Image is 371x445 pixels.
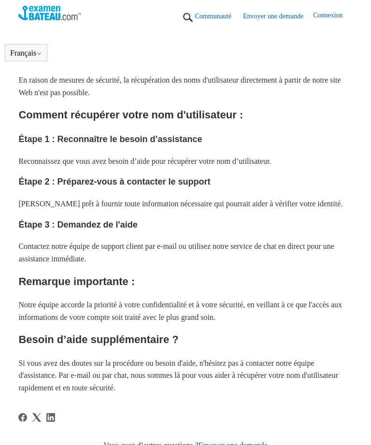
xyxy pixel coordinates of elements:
[243,11,313,21] a: Envoyer une demande
[18,132,352,146] h3: Étape 1 : Reconnaître le besoin d’assistance
[181,10,195,25] img: 01JRG6G2EV3DDNXGW7HNC1VX3K
[10,49,42,57] button: Français
[18,6,81,20] img: Page d’accueil du Centre d’aide Examen Bateau
[46,413,55,422] a: LinkedIn
[18,198,352,210] p: [PERSON_NAME] prêt à fournir toute information nécessaire qui pourrait aider à vérifier votre ide...
[32,413,41,422] a: X Corp
[18,155,352,168] p: Reconnaissez que vous avez besoin d’aide pour récupérer votre nom d’utilisateur.
[18,273,352,290] h2: Remarque importante :
[18,331,352,348] h2: Besoin d’aide supplémentaire ?
[18,74,352,99] p: En raison de mesures de sécurité, la récupération des noms d'utilisateur directement à partir de ...
[18,240,352,265] p: Contactez notre équipe de support client par e-mail ou utilisez notre service de chat en direct p...
[46,413,55,422] svg: Partager cette page sur LinkedIn
[313,10,352,25] a: Connexion
[18,106,352,123] h2: Comment récupérer votre nom d'utilisateur :
[18,413,27,422] a: Facebook
[18,175,352,189] h3: Étape 2 : Préparez-vous à contacter le support
[18,299,352,323] p: Notre équipe accorde la priorité à votre confidentialité et à votre sécurité, en veillant à ce qu...
[32,413,41,422] svg: Partager cette page sur X Corp
[18,357,352,394] p: Si vous avez des doutes sur la procédure ou besoin d'aide, n'hésitez pas à contacter notre équipe...
[195,11,241,21] a: Communauté
[18,413,27,422] svg: Partager cette page sur Facebook
[18,218,352,232] h3: Étape 3 : Demandez de l'aide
